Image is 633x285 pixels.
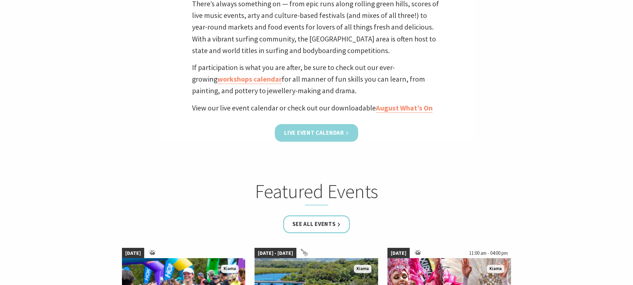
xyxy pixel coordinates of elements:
span: [DATE] [387,248,410,258]
a: August What’s On [376,103,433,113]
h2: Featured Events [186,180,447,206]
span: Kiama [354,265,371,273]
span: [DATE] [122,248,144,258]
a: workshops calendar [217,74,282,84]
span: Kiama [221,265,239,273]
a: See all Events [283,215,350,233]
p: View our live event calendar or check out our downloadable [192,102,441,114]
span: Kiama [487,265,504,273]
p: If participation is what you are after, be sure to check out our ever-growing for all manner of f... [192,62,441,97]
span: 11:00 am - 04:00 pm [466,248,511,258]
span: [DATE] - [DATE] [255,248,296,258]
a: Live Event Calendar [275,124,358,142]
